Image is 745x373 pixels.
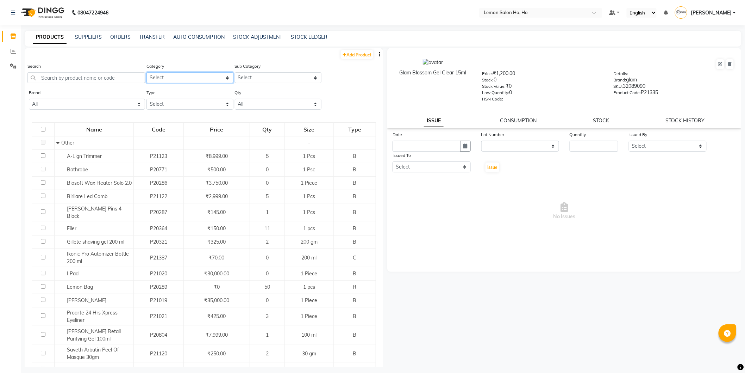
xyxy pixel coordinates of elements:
label: Stock Value: [482,83,506,90]
label: Qty [235,90,242,96]
span: ₹325.00 [207,239,226,245]
span: ₹35,000.00 [204,297,229,304]
span: ₹0 [214,284,220,290]
span: R [353,284,356,290]
span: [PERSON_NAME] Retail Purifying Gel 100ml [67,328,121,342]
img: Mohammed Faisal [675,6,687,19]
div: 32089090 [614,82,735,92]
span: Other [61,140,74,146]
span: Lemon Bag [67,284,93,290]
span: 5 [266,153,269,159]
span: Collapse Row [56,140,61,146]
label: Search [27,63,41,69]
span: Filer [67,225,76,232]
span: Proarte 24 Hrs Xpress Eyeliner [67,310,118,323]
span: ₹425.00 [207,313,226,319]
span: ₹500.00 [207,166,226,173]
span: B [353,332,356,338]
div: Name [55,123,133,136]
span: 1 pcs [303,284,315,290]
span: 1 Piece [301,313,317,319]
span: 0 [266,180,269,186]
label: Date [393,132,402,138]
a: ORDERS [110,34,131,40]
label: Issued To [393,152,411,159]
span: 30 gm [302,350,316,357]
span: Saveth Arbutin Peel Of Masque 30gm [67,347,119,360]
span: B [353,350,356,357]
span: P21123 [150,153,167,159]
span: Biosoft Wax Heater Solo 2.0 [67,180,132,186]
span: 2 [266,350,269,357]
label: Lot Number [481,132,505,138]
div: Price [184,123,250,136]
span: Ikonic Pro Automizer Bottle 200 ml [67,251,129,264]
div: P21335 [614,89,735,99]
img: logo [18,3,66,23]
a: TRANSFER [139,34,165,40]
span: ₹150.00 [207,225,226,232]
div: 0 [482,76,603,86]
label: HSN Code: [482,96,503,102]
span: B [353,153,356,159]
span: [PERSON_NAME] Pins 4 Black [67,206,121,219]
span: ₹7,999.00 [206,332,228,338]
span: 0 [266,255,269,261]
input: Search by product name or code [27,72,145,83]
span: [PERSON_NAME] [67,297,106,304]
div: 0 [482,89,603,99]
span: 1 pcs [303,225,315,232]
label: Issued By [629,132,647,138]
span: 3 [266,313,269,319]
label: Type [146,90,156,96]
span: 0 [266,270,269,277]
span: [PERSON_NAME] [691,9,732,17]
span: P21122 [150,193,167,200]
span: B [353,270,356,277]
span: B [353,209,356,215]
button: Issue [486,163,499,172]
a: STOCK LEDGER [291,34,327,40]
a: STOCK HISTORY [666,117,705,124]
span: 1 Psc [303,166,315,173]
div: Code [134,123,183,136]
span: 1 Piece [301,270,317,277]
span: P20321 [150,239,167,245]
span: B [353,180,356,186]
span: Birllare Led Comb [67,193,107,200]
span: ₹2,999.00 [206,193,228,200]
span: B [353,297,356,304]
label: Brand [29,90,40,96]
span: P20286 [150,180,167,186]
span: 11 [264,225,270,232]
span: 200 gm [301,239,318,245]
b: 08047224946 [77,3,108,23]
span: 0 [266,297,269,304]
span: B [353,166,356,173]
span: Shampoo [61,366,82,373]
label: Category [146,63,164,69]
div: Glam Blossom Gel Clear 15ml [394,69,471,77]
span: C [353,255,356,261]
a: AUTO CONSUMPTION [173,34,225,40]
span: B [353,193,356,200]
div: Size [285,123,333,136]
img: avatar [423,59,443,66]
span: 50 [264,284,270,290]
span: Gillete shaving gel 200 ml [67,239,124,245]
label: Sub Category [235,63,261,69]
span: 2 [266,239,269,245]
span: 1 Piece [301,297,317,304]
span: B [353,225,356,232]
span: B [353,239,356,245]
span: P20364 [150,225,167,232]
div: ₹1,200.00 [482,70,603,80]
span: 1 Pcs [303,209,315,215]
span: P21020 [150,270,167,277]
span: Issue [487,165,497,170]
label: Stock: [482,77,494,83]
span: Bathrobe [67,166,88,173]
div: glam [614,76,735,86]
label: SKU: [614,83,623,90]
a: SUPPLIERS [75,34,102,40]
